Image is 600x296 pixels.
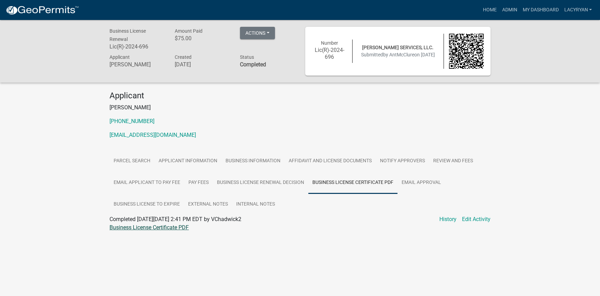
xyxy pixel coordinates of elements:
a: [PHONE_NUMBER] [109,118,154,124]
span: Submitted on [DATE] [361,52,435,57]
h6: $75.00 [175,35,230,42]
h4: Applicant [109,91,491,101]
span: Completed [DATE][DATE] 2:41 PM EDT by VChadwick2 [109,216,241,222]
a: Pay Fees [184,172,213,194]
h6: [DATE] [175,61,230,68]
span: Status [240,54,254,60]
span: Created [175,54,192,60]
a: Business License Renewal Decision [213,172,308,194]
span: [PERSON_NAME] SERVICES, LLC. [362,45,434,50]
a: External Notes [184,194,232,216]
a: Home [480,3,499,17]
a: Email Applicant to Pay Fee [109,172,184,194]
a: Notify Approvers [376,150,429,172]
h6: Lic(R)-2024-696 [109,43,164,50]
a: lacyryan [561,3,595,17]
button: Actions [240,27,275,39]
a: My Dashboard [520,3,561,17]
a: [EMAIL_ADDRESS][DOMAIN_NAME] [109,132,196,138]
h6: [PERSON_NAME] [109,61,164,68]
span: Amount Paid [175,28,203,34]
a: Applicant Information [154,150,221,172]
span: Business License Renewal [109,28,146,42]
a: History [439,215,457,223]
a: Internal Notes [232,194,279,216]
span: by AntMcClure [383,52,414,57]
strong: Completed [240,61,266,68]
a: Parcel search [109,150,154,172]
h6: Lic(R)-2024-696 [312,47,347,60]
a: Business Information [221,150,285,172]
span: Number [321,40,338,46]
a: Business License to Expire [109,194,184,216]
a: Business License Certificate PDF [308,172,397,194]
a: Edit Activity [462,215,491,223]
a: Email Approval [397,172,445,194]
img: QR code [449,34,484,69]
a: Business License Certificate PDF [109,224,189,231]
a: Review and Fees [429,150,477,172]
a: Affidavit and License Documents [285,150,376,172]
span: Applicant [109,54,130,60]
p: [PERSON_NAME] [109,103,491,112]
a: Admin [499,3,520,17]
